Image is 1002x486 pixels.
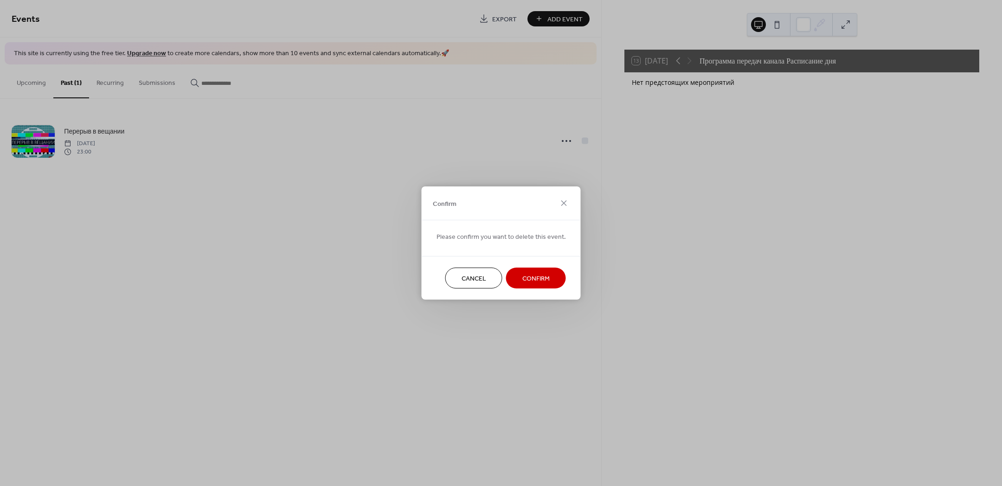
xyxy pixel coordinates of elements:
[462,274,486,284] span: Cancel
[437,232,566,242] span: Please confirm you want to delete this event.
[445,268,502,288] button: Cancel
[522,274,550,284] span: Confirm
[433,199,456,209] span: Confirm
[506,268,566,288] button: Confirm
